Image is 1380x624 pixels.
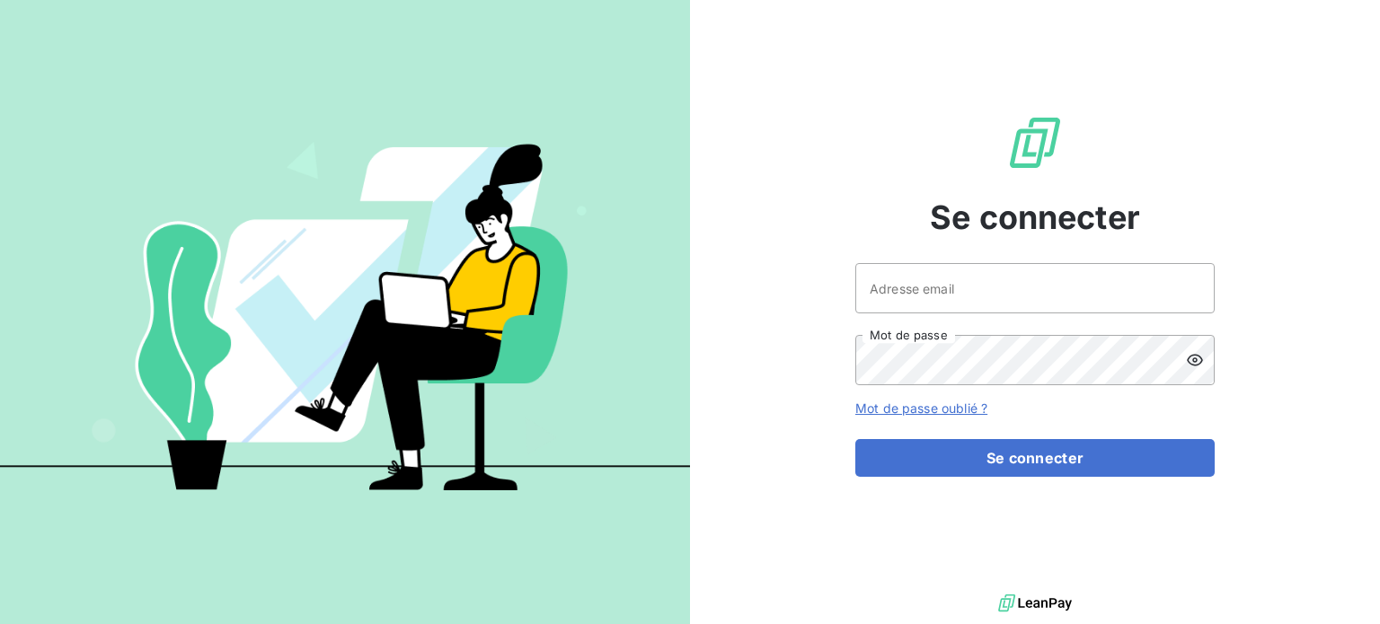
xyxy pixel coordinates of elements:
[855,263,1215,313] input: placeholder
[855,400,987,416] a: Mot de passe oublié ?
[998,590,1072,617] img: logo
[855,439,1215,477] button: Se connecter
[1006,114,1064,171] img: Logo LeanPay
[930,193,1140,242] span: Se connecter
